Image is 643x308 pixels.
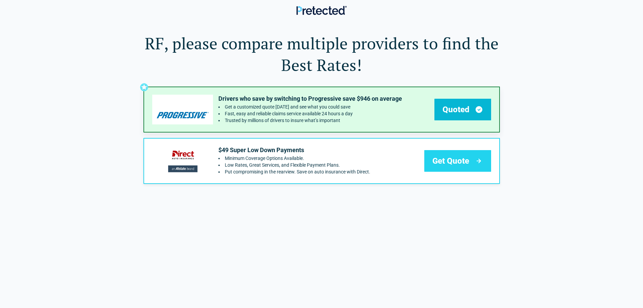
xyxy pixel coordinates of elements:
[218,156,370,161] li: Minimum Coverage Options Available.
[143,138,500,184] a: directauto's logo$49 Super Low Down PaymentsMinimum Coverage Options Available.Low Rates, Great S...
[152,146,213,176] img: directauto's logo
[218,146,370,154] p: $49 Super Low Down Payments
[143,32,500,76] h1: RF, please compare multiple providers to find the Best Rates!
[218,169,370,174] li: Put compromising in the rearview. Save on auto insurance with Direct.
[432,156,469,166] span: Get Quote
[218,162,370,168] li: Low Rates, Great Services, and Flexible Payment Plans.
